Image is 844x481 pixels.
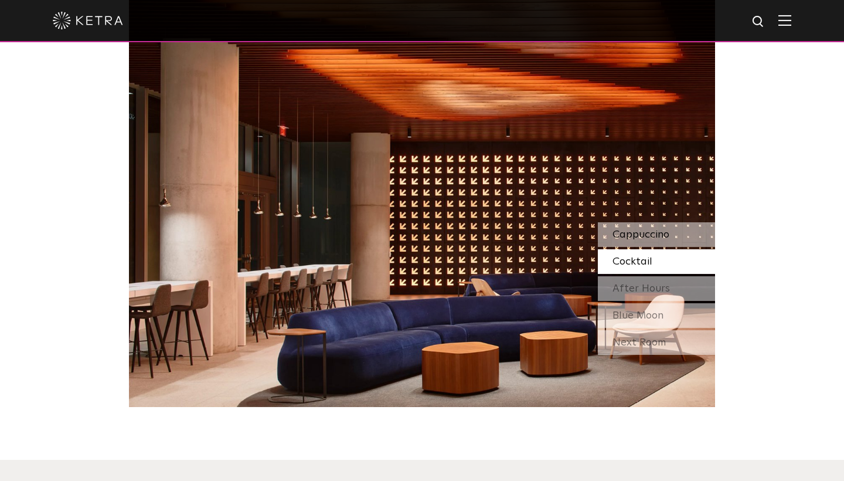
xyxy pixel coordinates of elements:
span: Cocktail [612,256,652,267]
span: Cappuccino [612,229,669,240]
span: After Hours [612,283,670,294]
img: Hamburger%20Nav.svg [778,15,791,26]
img: search icon [751,15,766,29]
div: Next Room [598,330,715,355]
span: Blue Moon [612,310,663,321]
img: ketra-logo-2019-white [53,12,123,29]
